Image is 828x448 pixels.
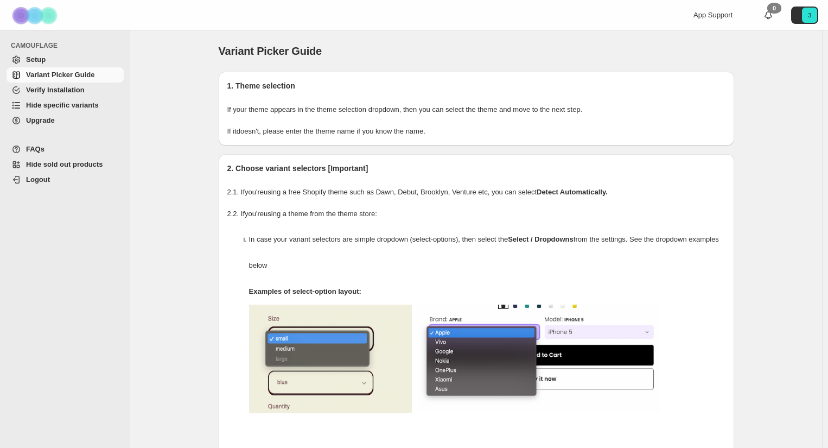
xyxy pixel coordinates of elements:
text: 3 [808,12,811,18]
span: Variant Picker Guide [219,45,322,57]
img: camouflage-select-options [249,305,412,413]
span: Avatar with initials 3 [802,8,817,23]
img: Camouflage [9,1,63,30]
a: Upgrade [7,113,124,128]
p: If your theme appears in the theme selection dropdown, then you can select the theme and move to ... [227,104,725,115]
span: FAQs [26,145,44,153]
p: 2.2. If you're using a theme from the theme store: [227,209,725,219]
a: Setup [7,52,124,67]
strong: Examples of select-option layout: [249,287,361,295]
span: App Support [693,11,733,19]
button: Avatar with initials 3 [791,7,818,24]
p: If it doesn't , please enter the theme name if you know the name. [227,126,725,137]
a: Variant Picker Guide [7,67,124,83]
a: FAQs [7,142,124,157]
p: 2.1. If you're using a free Shopify theme such as Dawn, Debut, Brooklyn, Venture etc, you can select [227,187,725,198]
span: Hide sold out products [26,160,103,168]
span: Setup [26,55,46,64]
strong: Select / Dropdowns [508,235,574,243]
a: Verify Installation [7,83,124,98]
span: CAMOUFLAGE [11,41,125,50]
img: camouflage-select-options-2 [417,305,661,413]
p: In case your variant selectors are simple dropdown (select-options), then select the from the set... [249,226,725,279]
span: Verify Installation [26,86,85,94]
h2: 1. Theme selection [227,80,725,91]
div: 0 [767,3,781,14]
span: Logout [26,175,50,184]
span: Variant Picker Guide [26,71,94,79]
span: Hide specific variants [26,101,99,109]
a: Hide specific variants [7,98,124,113]
strong: Detect Automatically. [537,188,608,196]
a: Logout [7,172,124,187]
a: 0 [763,10,774,21]
h2: 2. Choose variant selectors [Important] [227,163,725,174]
a: Hide sold out products [7,157,124,172]
span: Upgrade [26,116,55,124]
